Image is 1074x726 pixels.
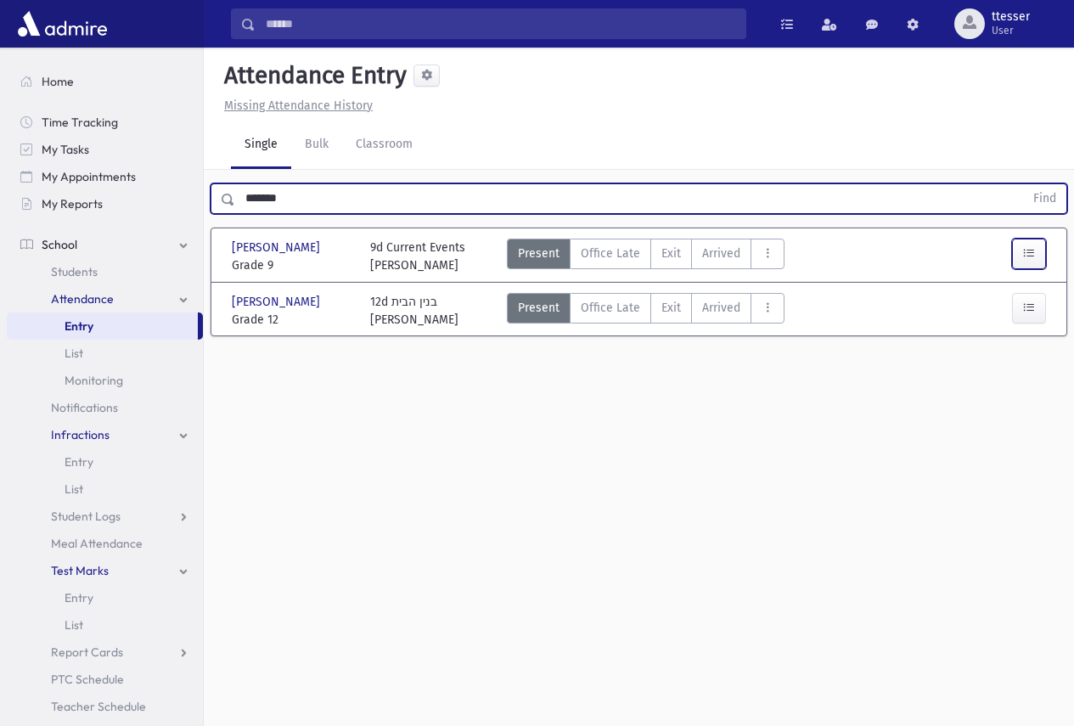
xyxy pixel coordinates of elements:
span: Arrived [702,299,740,317]
div: 9d Current Events [PERSON_NAME] [370,239,465,274]
span: Arrived [702,245,740,262]
span: Grade 12 [232,311,353,329]
span: Infractions [51,427,110,442]
div: AttTypes [507,293,784,329]
span: List [65,346,83,361]
span: Time Tracking [42,115,118,130]
span: Grade 9 [232,256,353,274]
a: Bulk [291,121,342,169]
span: PTC Schedule [51,672,124,687]
a: Meal Attendance [7,530,203,557]
span: Teacher Schedule [51,699,146,714]
img: AdmirePro [14,7,111,41]
span: Office Late [581,245,640,262]
span: Exit [661,245,681,262]
input: Search [256,8,745,39]
a: My Tasks [7,136,203,163]
span: My Reports [42,196,103,211]
span: Report Cards [51,644,123,660]
span: Monitoring [65,373,123,388]
a: Notifications [7,394,203,421]
span: User [992,24,1030,37]
span: Meal Attendance [51,536,143,551]
a: Teacher Schedule [7,693,203,720]
a: My Reports [7,190,203,217]
span: Entry [65,590,93,605]
a: School [7,231,203,258]
span: List [65,481,83,497]
span: Present [518,245,559,262]
a: Test Marks [7,557,203,584]
a: Single [231,121,291,169]
a: Entry [7,584,203,611]
span: Test Marks [51,563,109,578]
span: [PERSON_NAME] [232,239,323,256]
span: School [42,237,77,252]
a: Classroom [342,121,426,169]
a: Entry [7,312,198,340]
span: [PERSON_NAME] [232,293,323,311]
span: List [65,617,83,633]
button: Find [1023,184,1066,213]
span: ttesser [992,10,1030,24]
a: List [7,476,203,503]
a: Students [7,258,203,285]
span: Student Logs [51,509,121,524]
span: Present [518,299,559,317]
a: Attendance [7,285,203,312]
span: Entry [65,318,93,334]
span: Notifications [51,400,118,415]
a: List [7,611,203,639]
span: My Appointments [42,169,136,184]
div: 12d בנין הבית [PERSON_NAME] [370,293,458,329]
a: Time Tracking [7,109,203,136]
a: Missing Attendance History [217,98,373,113]
a: List [7,340,203,367]
a: My Appointments [7,163,203,190]
a: PTC Schedule [7,666,203,693]
a: Monitoring [7,367,203,394]
a: Home [7,68,203,95]
h5: Attendance Entry [217,61,407,90]
span: Home [42,74,74,89]
a: Student Logs [7,503,203,530]
span: My Tasks [42,142,89,157]
a: Report Cards [7,639,203,666]
a: Infractions [7,421,203,448]
div: AttTypes [507,239,784,274]
u: Missing Attendance History [224,98,373,113]
span: Attendance [51,291,114,307]
span: Exit [661,299,681,317]
span: Office Late [581,299,640,317]
span: Students [51,264,98,279]
a: Entry [7,448,203,476]
span: Entry [65,454,93,470]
